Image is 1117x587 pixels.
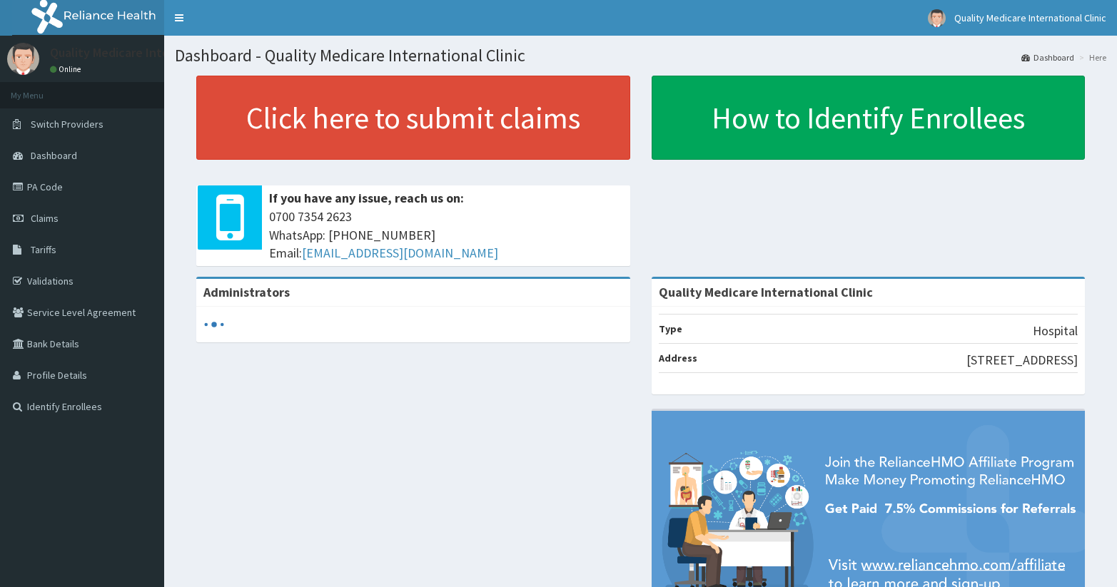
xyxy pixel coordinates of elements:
a: Click here to submit claims [196,76,630,160]
a: How to Identify Enrollees [652,76,1086,160]
svg: audio-loading [203,314,225,335]
b: Administrators [203,284,290,300]
a: Dashboard [1021,51,1074,63]
span: Switch Providers [31,118,103,131]
strong: Quality Medicare International Clinic [659,284,873,300]
p: [STREET_ADDRESS] [966,351,1078,369]
p: Quality Medicare International Clinic [50,46,253,59]
span: Claims [31,212,59,225]
a: Online [50,64,84,74]
li: Here [1076,51,1106,63]
img: User Image [7,43,39,75]
h1: Dashboard - Quality Medicare International Clinic [175,46,1106,65]
span: Dashboard [31,149,77,162]
span: Tariffs [31,243,56,256]
b: Type [659,322,682,335]
a: [EMAIL_ADDRESS][DOMAIN_NAME] [302,245,498,261]
b: Address [659,352,697,364]
span: Quality Medicare International Clinic [954,11,1106,24]
b: If you have any issue, reach us on: [269,190,464,206]
p: Hospital [1033,322,1078,340]
img: User Image [928,9,946,27]
span: 0700 7354 2623 WhatsApp: [PHONE_NUMBER] Email: [269,208,623,262]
